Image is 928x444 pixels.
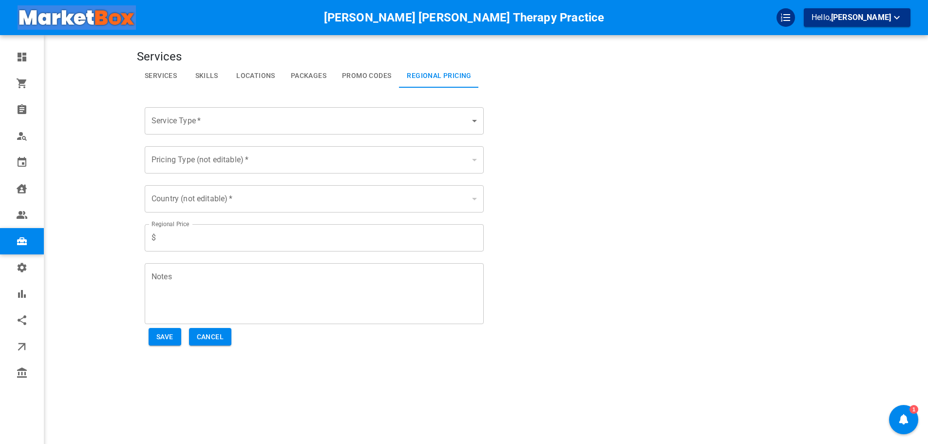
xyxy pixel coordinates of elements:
[283,64,334,88] a: Packages
[152,232,156,244] p: $
[137,64,185,88] a: Services
[18,5,136,30] img: company-logo
[889,405,918,434] div: 1
[831,13,891,22] span: [PERSON_NAME]
[137,50,838,64] h4: Services
[324,8,605,27] h6: [PERSON_NAME] [PERSON_NAME] Therapy Practice
[185,64,228,88] a: Skills
[812,12,903,24] p: Hello,
[228,64,283,88] a: Locations
[189,328,231,346] button: Cancel
[804,8,910,27] button: Hello,[PERSON_NAME]
[334,64,399,88] a: Promo Codes
[776,8,795,27] div: QuickStart Guide
[399,64,479,88] a: Regional Pricing
[909,405,918,414] div: 1
[149,328,181,346] button: Save
[152,220,189,228] label: Regional Price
